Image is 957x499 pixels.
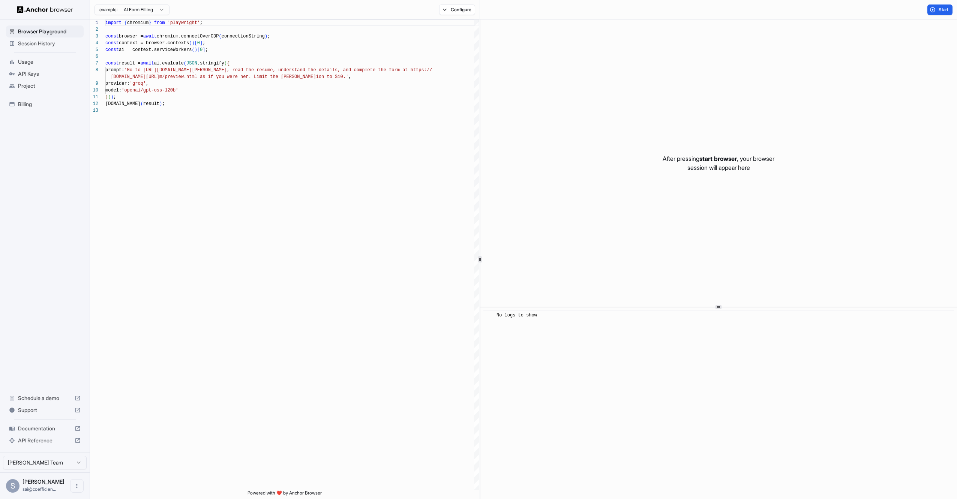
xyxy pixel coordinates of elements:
[148,20,151,25] span: }
[17,6,73,13] img: Anchor Logo
[105,34,119,39] span: const
[90,94,98,100] div: 11
[200,20,202,25] span: ;
[90,33,98,40] div: 3
[18,40,81,47] span: Session History
[663,154,774,172] p: After pressing , your browser session will appear here
[154,20,165,25] span: from
[105,81,130,86] span: provider:
[159,101,162,106] span: )
[192,40,194,46] span: )
[90,26,98,33] div: 2
[70,479,84,493] button: Open menu
[202,47,205,52] span: ]
[195,47,197,52] span: )
[202,40,205,46] span: ;
[90,46,98,53] div: 5
[105,88,121,93] span: model:
[127,20,149,25] span: chromium
[222,34,265,39] span: connectionString
[699,155,737,162] span: start browser
[219,34,221,39] span: (
[6,423,84,435] div: Documentation
[265,34,267,39] span: )
[105,20,121,25] span: import
[487,312,491,319] span: ​
[316,74,348,79] span: ion to $10.'
[90,60,98,67] div: 7
[119,40,189,46] span: context = browser.contexts
[121,88,178,93] span: 'openai/gpt-oss-120b'
[205,47,208,52] span: ;
[6,25,84,37] div: Browser Playground
[18,70,81,78] span: API Keys
[6,404,84,416] div: Support
[6,392,84,404] div: Schedule a demo
[18,394,72,402] span: Schedule a demo
[189,40,192,46] span: (
[168,20,200,25] span: 'playwright'
[22,486,56,492] span: sai@coefficient.io
[496,313,537,318] span: No logs to show
[90,67,98,73] div: 8
[99,7,118,13] span: example:
[22,478,64,485] span: Sairam Kolla
[111,74,159,79] span: [DOMAIN_NAME][URL]
[192,47,194,52] span: (
[119,61,141,66] span: result =
[197,61,224,66] span: .stringify
[105,67,124,73] span: prompt:
[124,20,127,25] span: {
[6,98,84,110] div: Billing
[6,68,84,80] div: API Keys
[6,479,19,493] div: S
[18,437,72,444] span: API Reference
[90,40,98,46] div: 4
[105,94,108,100] span: }
[18,58,81,66] span: Usage
[124,67,237,73] span: 'Go to [URL][DOMAIN_NAME][PERSON_NAME], re
[224,61,227,66] span: (
[108,94,111,100] span: )
[6,56,84,68] div: Usage
[238,67,373,73] span: ad the resume, understand the details, and complet
[197,47,200,52] span: [
[247,490,322,499] span: Powered with ❤️ by Anchor Browser
[154,61,184,66] span: ai.evaluate
[105,40,119,46] span: const
[195,40,197,46] span: [
[6,435,84,447] div: API Reference
[90,87,98,94] div: 10
[162,101,165,106] span: ;
[18,100,81,108] span: Billing
[186,61,197,66] span: JSON
[141,61,154,66] span: await
[157,34,219,39] span: chromium.connectOverCDP
[119,34,143,39] span: browser =
[111,94,113,100] span: )
[200,40,202,46] span: ]
[6,37,84,49] div: Session History
[18,406,72,414] span: Support
[200,47,202,52] span: 0
[90,107,98,114] div: 13
[141,101,143,106] span: (
[184,61,186,66] span: (
[6,80,84,92] div: Project
[439,4,475,15] button: Configure
[18,425,72,432] span: Documentation
[105,101,141,106] span: [DOMAIN_NAME]
[373,67,432,73] span: e the form at https://
[143,34,157,39] span: await
[18,28,81,35] span: Browser Playground
[348,74,351,79] span: ,
[227,61,229,66] span: {
[143,101,159,106] span: result
[146,81,148,86] span: ,
[18,82,81,90] span: Project
[119,47,192,52] span: ai = context.serviceWorkers
[267,34,270,39] span: ;
[105,47,119,52] span: const
[197,40,200,46] span: 0
[927,4,952,15] button: Start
